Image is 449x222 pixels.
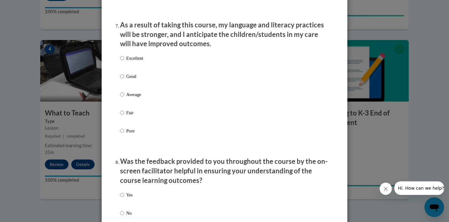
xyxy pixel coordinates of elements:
[394,181,444,195] iframe: Message from company
[126,91,143,98] p: Average
[126,192,133,198] p: Yes
[126,73,143,80] p: Good
[126,55,143,62] p: Excellent
[126,127,143,134] p: Poor
[126,210,133,216] p: No
[380,183,392,195] iframe: Close message
[120,73,124,80] input: Good
[120,20,329,49] p: As a result of taking this course, my language and literacy practices will be stronger, and I ant...
[120,91,124,98] input: Average
[120,109,124,116] input: Fair
[120,127,124,134] input: Poor
[120,192,124,198] input: Yes
[126,109,143,116] p: Fair
[120,210,124,216] input: No
[120,55,124,62] input: Excellent
[120,157,329,185] p: Was the feedback provided to you throughout the course by the on-screen facilitator helpful in en...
